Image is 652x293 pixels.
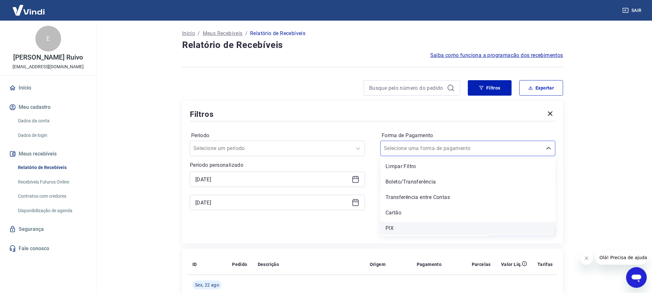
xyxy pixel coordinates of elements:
[380,175,555,188] div: Boleto/Transferência
[8,222,88,236] a: Segurança
[382,132,554,139] label: Forma de Pagamento
[8,0,50,20] img: Vindi
[195,198,349,207] input: Data final
[8,147,88,161] button: Meus recebíveis
[580,252,593,265] iframe: Fechar mensagem
[192,261,197,268] p: ID
[380,222,555,235] div: PIX
[472,261,491,268] p: Parcelas
[203,30,243,37] a: Meus Recebíveis
[195,175,349,184] input: Data inicial
[13,63,84,70] p: [EMAIL_ADDRESS][DOMAIN_NAME]
[15,129,88,142] a: Dados de login
[13,54,83,61] p: [PERSON_NAME] Ruivo
[626,267,647,288] iframe: Botão para abrir a janela de mensagens
[4,5,54,10] span: Olá! Precisa de ajuda?
[537,261,553,268] p: Tarifas
[15,161,88,174] a: Relatório de Recebíveis
[250,30,305,37] p: Relatório de Recebíveis
[380,206,555,219] div: Cartão
[190,161,365,169] p: Período personalizado
[232,261,247,268] p: Pedido
[370,261,386,268] p: Origem
[8,241,88,256] a: Fale conosco
[380,191,555,204] div: Transferência entre Contas
[15,204,88,217] a: Disponibilização de agenda
[190,109,214,119] h5: Filtros
[8,81,88,95] a: Início
[198,30,200,37] p: /
[245,30,247,37] p: /
[621,5,644,16] button: Sair
[417,261,442,268] p: Pagamento
[15,190,88,203] a: Contratos com credores
[369,83,444,93] input: Busque pelo número do pedido
[195,282,219,288] span: Sex, 22 ago
[468,80,512,96] button: Filtros
[15,175,88,189] a: Recebíveis Futuros Online
[596,250,647,265] iframe: Mensagem da empresa
[35,26,61,52] div: E
[191,132,364,139] label: Período
[8,100,88,114] button: Meu cadastro
[182,30,195,37] a: Início
[380,160,555,173] div: Limpar Filtro
[182,39,563,52] h4: Relatório de Recebíveis
[430,52,563,59] a: Saiba como funciona a programação dos recebimentos
[15,114,88,128] a: Dados da conta
[519,80,563,96] button: Exportar
[258,261,279,268] p: Descrição
[501,261,522,268] p: Valor Líq.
